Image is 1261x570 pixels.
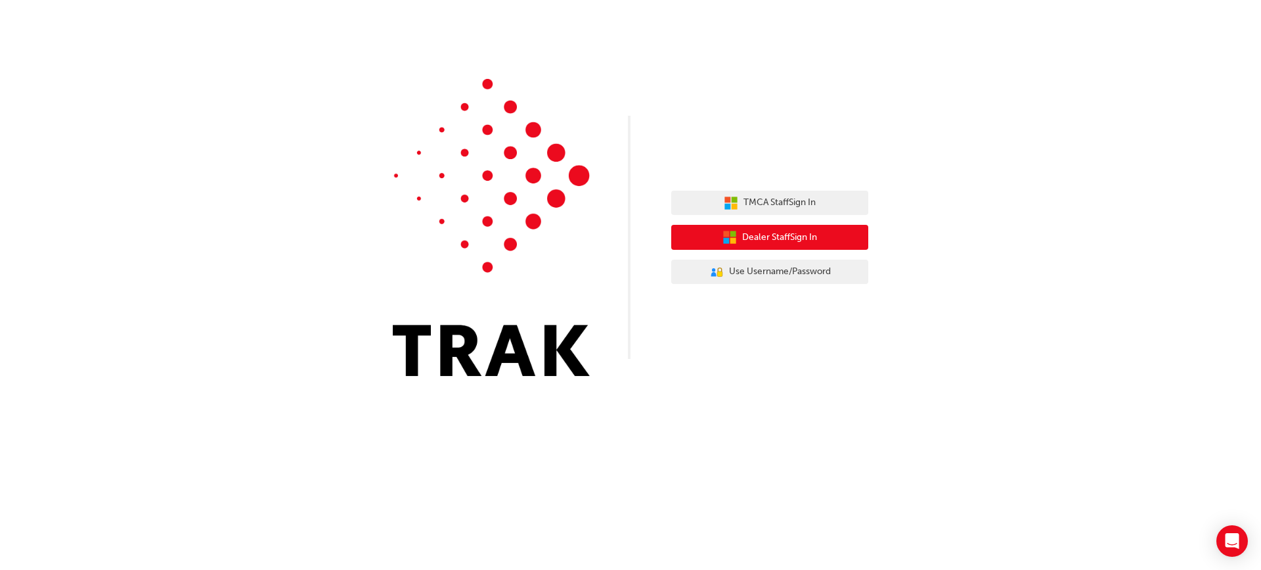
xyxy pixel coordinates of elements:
[393,79,590,376] img: Trak
[729,264,831,279] span: Use Username/Password
[743,195,816,210] span: TMCA Staff Sign In
[1216,525,1248,557] div: Open Intercom Messenger
[671,191,868,216] button: TMCA StaffSign In
[671,260,868,285] button: Use Username/Password
[742,230,817,245] span: Dealer Staff Sign In
[671,225,868,250] button: Dealer StaffSign In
